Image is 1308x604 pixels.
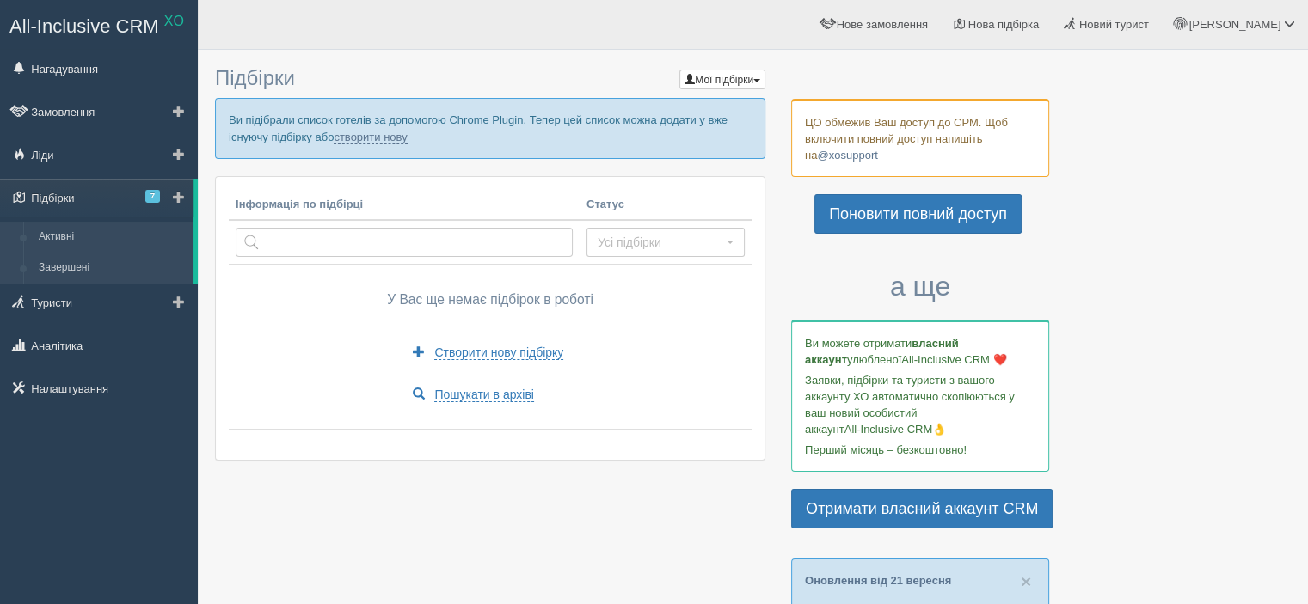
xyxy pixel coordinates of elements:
button: Close [1021,572,1031,590]
a: Оновлення від 21 вересня [805,574,951,587]
a: створити нову [334,131,407,144]
a: Отримати власний аккаунт CRM [791,489,1053,528]
span: Нове замовлення [837,18,928,31]
sup: XO [164,14,184,28]
span: Пошукати в архіві [434,387,534,402]
th: Статус [580,190,752,221]
a: Активні [31,222,193,253]
a: All-Inclusive CRM XO [1,1,197,48]
a: Поновити повний доступ [814,194,1022,234]
button: Мої підбірки [679,70,765,89]
span: Новий турист [1079,18,1149,31]
span: 7 [145,190,160,203]
span: Підбірки [215,66,295,89]
span: All-Inclusive CRM ❤️ [901,353,1006,366]
b: власний аккаунт [805,337,959,366]
h3: а ще [791,271,1049,302]
th: Інформація по підбірці [229,190,580,221]
p: У Вас ще немає підбірок в роботі [236,290,745,309]
p: Ви підібрали список готелів за допомогою Chrome Plugin. Тепер цей список можна додати у вже існую... [215,98,765,158]
a: Пошукати в архіві [402,380,545,409]
p: Перший місяць – безкоштовно! [805,442,1035,458]
a: Завершені [31,253,193,284]
span: All-Inclusive CRM [9,15,159,37]
a: Створити нову підбірку [402,338,575,367]
span: × [1021,571,1031,591]
span: Нова підбірка [968,18,1040,31]
span: Усі підбірки [598,234,722,251]
div: ЦО обмежив Ваш доступ до СРМ. Щоб включити повний доступ напишіть на [791,99,1049,177]
span: [PERSON_NAME] [1188,18,1280,31]
span: Створити нову підбірку [434,345,563,360]
span: All-Inclusive CRM👌 [844,423,947,436]
p: Ви можете отримати улюбленої [805,335,1035,368]
p: Заявки, підбірки та туристи з вашого аккаунту ХО автоматично скопіюються у ваш новий особистий ак... [805,372,1035,437]
a: @xosupport [817,149,877,162]
input: Пошук за країною або туристом [236,228,573,257]
button: Усі підбірки [586,228,745,257]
